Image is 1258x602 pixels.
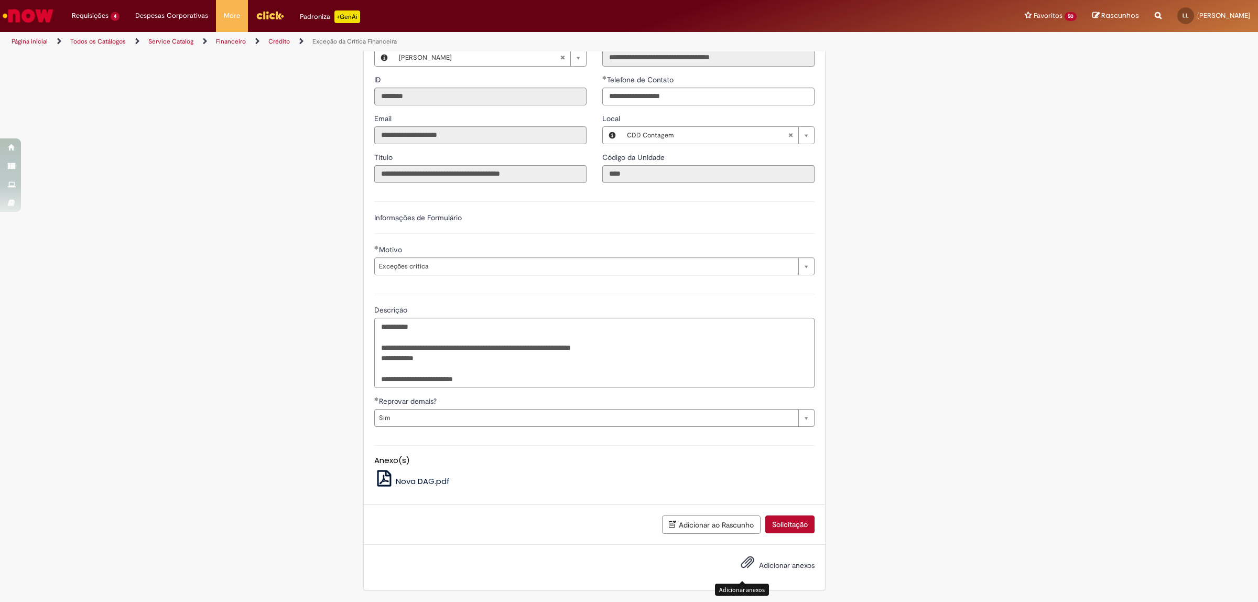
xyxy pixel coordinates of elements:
button: Adicionar ao Rascunho [662,515,761,534]
button: Favorecido, Visualizar este registro Lucas Madeira De Lima [375,49,394,66]
a: Financeiro [216,37,246,46]
a: Página inicial [12,37,48,46]
label: Somente leitura - ID [374,74,383,85]
a: Rascunhos [1092,11,1139,21]
span: Somente leitura - Email [374,114,394,123]
span: Motivo [379,245,404,254]
span: Somente leitura - ID [374,75,383,84]
span: LL [1183,12,1189,19]
abbr: Limpar campo Local [783,127,798,144]
span: 4 [111,12,120,21]
img: click_logo_yellow_360x200.png [256,7,284,23]
a: [PERSON_NAME]Limpar campo Favorecido [394,49,586,66]
span: Nova DAG.pdf [396,476,450,487]
span: [PERSON_NAME] [399,49,560,66]
span: Somente leitura - Código da Unidade [602,153,667,162]
input: Email [374,126,587,144]
span: 50 [1065,12,1077,21]
textarea: Descrição [374,318,815,389]
span: Adicionar anexos [759,561,815,570]
span: Descrição [374,305,409,315]
span: Obrigatório Preenchido [374,397,379,401]
input: ID [374,88,587,105]
input: Departamento [602,49,815,67]
a: Todos os Catálogos [70,37,126,46]
a: Nova DAG.pdf [374,476,450,487]
span: Local [602,114,622,123]
span: Obrigatório Preenchido [374,245,379,250]
span: More [224,10,240,21]
a: Service Catalog [148,37,193,46]
span: Rascunhos [1101,10,1139,20]
span: Reprovar demais? [379,396,439,406]
span: Obrigatório Preenchido [602,76,607,80]
span: Sim [379,410,793,426]
button: Local, Visualizar este registro CDD Contagem [603,127,622,144]
h5: Anexo(s) [374,456,815,465]
div: Padroniza [300,10,360,23]
label: Somente leitura - Email [374,113,394,124]
input: Telefone de Contato [602,88,815,105]
button: Adicionar anexos [738,553,757,577]
span: Exceções crítica [379,258,793,275]
a: CDD ContagemLimpar campo Local [622,127,814,144]
span: Somente leitura - Título [374,153,395,162]
a: Exceção da Crítica Financeira [312,37,397,46]
input: Título [374,165,587,183]
abbr: Limpar campo Favorecido [555,49,570,66]
span: Requisições [72,10,109,21]
span: Telefone de Contato [607,75,676,84]
label: Somente leitura - Código da Unidade [602,152,667,163]
ul: Trilhas de página [8,32,831,51]
label: Informações de Formulário [374,213,462,222]
div: Adicionar anexos [715,584,769,596]
p: +GenAi [334,10,360,23]
label: Somente leitura - Título [374,152,395,163]
span: Despesas Corporativas [135,10,208,21]
input: Código da Unidade [602,165,815,183]
span: Favoritos [1034,10,1062,21]
span: [PERSON_NAME] [1197,11,1250,20]
button: Solicitação [765,515,815,533]
span: CDD Contagem [627,127,788,144]
a: Crédito [268,37,290,46]
img: ServiceNow [1,5,55,26]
